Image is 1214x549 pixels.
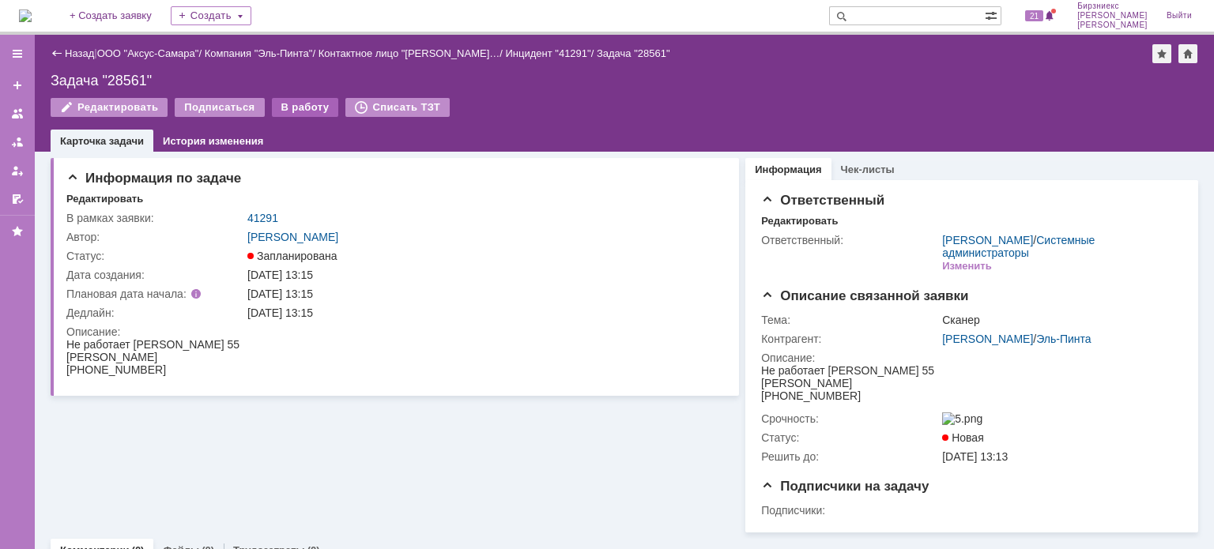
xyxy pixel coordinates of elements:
[985,7,1001,22] span: Расширенный поиск
[5,101,30,126] a: Заявки на командах
[247,269,717,281] div: [DATE] 13:15
[205,47,313,59] a: Компания "Эль-Пинта"
[1025,10,1043,21] span: 21
[1152,44,1171,63] div: Добавить в избранное
[942,260,992,273] div: Изменить
[942,412,982,425] img: 5.png
[761,431,939,444] div: Статус:
[761,450,939,463] div: Решить до:
[66,306,244,319] div: Дедлайн:
[65,47,94,59] a: Назад
[1036,333,1091,345] a: Эль-Пинта
[761,333,939,345] div: Контрагент:
[319,47,500,59] a: Контактное лицо "[PERSON_NAME]…
[761,352,1178,364] div: Описание:
[66,250,244,262] div: Статус:
[60,135,144,147] a: Карточка задачи
[97,47,199,59] a: ООО "Аксус-Самара"
[19,9,32,22] a: Перейти на домашнюю страницу
[761,479,929,494] span: Подписчики на задачу
[755,164,821,175] a: Информация
[19,9,32,22] img: logo
[97,47,205,59] div: /
[247,212,278,224] a: 41291
[5,186,30,212] a: Мои согласования
[761,234,939,246] div: Ответственный:
[1077,11,1148,21] span: [PERSON_NAME]
[841,164,895,175] a: Чек-листы
[1178,44,1197,63] div: Сделать домашней страницей
[205,47,319,59] div: /
[247,288,717,300] div: [DATE] 13:15
[319,47,506,59] div: /
[761,314,939,326] div: Тема:
[942,234,1095,259] a: Системные администраторы
[942,333,1174,345] div: /
[761,412,939,425] div: Срочность:
[66,212,244,224] div: В рамках заявки:
[942,431,984,444] span: Новая
[247,250,337,262] span: Запланирована
[66,288,225,300] div: Плановая дата начала:
[171,6,251,25] div: Создать
[942,333,1033,345] a: [PERSON_NAME]
[66,193,143,205] div: Редактировать
[506,47,597,59] div: /
[163,135,263,147] a: История изменения
[66,171,241,186] span: Информация по задаче
[942,314,1174,326] div: Сканер
[942,234,1033,246] a: [PERSON_NAME]
[66,325,720,338] div: Описание:
[5,130,30,155] a: Заявки в моей ответственности
[247,231,338,243] a: [PERSON_NAME]
[66,269,244,281] div: Дата создания:
[761,193,884,208] span: Ответственный
[1077,2,1148,11] span: Бирзниекс
[94,47,96,58] div: |
[1077,21,1148,30] span: [PERSON_NAME]
[66,231,244,243] div: Автор:
[942,450,1008,463] span: [DATE] 13:13
[5,73,30,98] a: Создать заявку
[761,215,838,227] div: Редактировать
[942,234,1174,259] div: /
[597,47,670,59] div: Задача "28561"
[5,158,30,183] a: Мои заявки
[761,288,968,303] span: Описание связанной заявки
[506,47,591,59] a: Инцидент "41291"
[761,504,939,517] div: Подписчики:
[247,306,717,319] div: [DATE] 13:15
[51,73,1198,88] div: Задача "28561"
